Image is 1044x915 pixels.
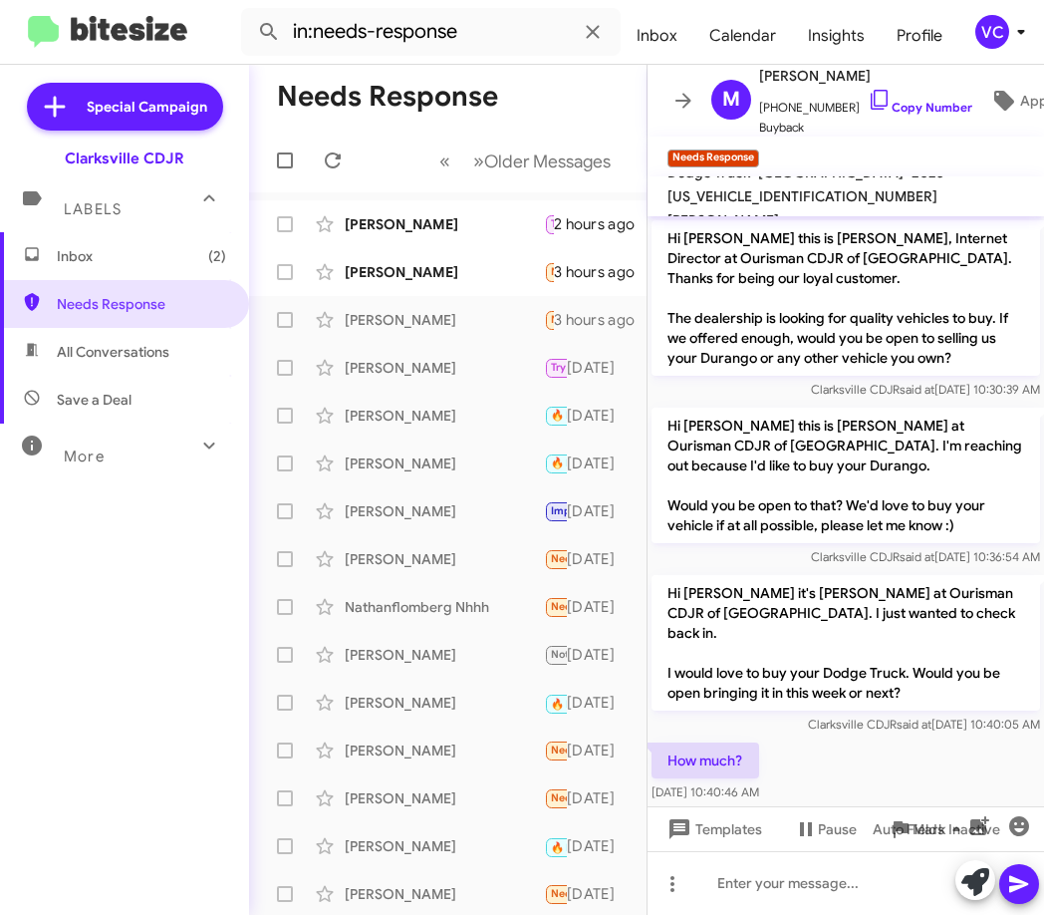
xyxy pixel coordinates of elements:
[277,81,498,113] h1: Needs Response
[544,882,567,905] div: Do you have a velvet red Sumitt in stock?
[551,698,585,711] span: 🔥 Hot
[551,409,585,422] span: 🔥 Hot
[484,151,611,172] span: Older Messages
[567,836,631,856] div: [DATE]
[652,220,1040,376] p: Hi [PERSON_NAME] this is [PERSON_NAME], Internet Director at Ourisman CDJR of [GEOGRAPHIC_DATA]. ...
[551,791,636,804] span: Needs Response
[778,811,873,847] button: Pause
[551,313,636,326] span: Needs Response
[65,149,184,168] div: Clarksville CDJR
[652,784,759,799] span: [DATE] 10:40:46 AM
[900,382,934,397] span: said at
[64,448,105,465] span: More
[554,310,651,330] div: 3 hours ago
[868,100,972,115] a: Copy Number
[873,811,968,847] span: Auto Fields
[57,390,131,410] span: Save a Deal
[567,741,631,761] div: [DATE]
[544,308,554,331] div: How much?
[975,15,1009,49] div: VC
[544,260,554,283] div: I do not want to sell my Pacifica, however I do have a mini I would be interested in seeing how m...
[544,356,567,379] div: I am still shopping. I am short and I am trying to combine my height and vehicle desire. I have a...
[652,575,1040,711] p: Hi [PERSON_NAME] it's [PERSON_NAME] at Ourisman CDJR of [GEOGRAPHIC_DATA]. I just wanted to check...
[811,382,1040,397] span: Clarksville CDJR [DATE] 10:30:39 AM
[345,549,544,569] div: [PERSON_NAME]
[544,739,567,762] div: Which truck was this ?
[554,262,651,282] div: 3 hours ago
[345,406,544,426] div: [PERSON_NAME]
[544,547,567,570] div: No I did not
[345,501,544,521] div: [PERSON_NAME]
[551,361,609,374] span: Try Pausing
[663,811,762,847] span: Templates
[621,7,693,65] a: Inbox
[567,884,631,904] div: [DATE]
[897,717,931,732] span: said at
[652,408,1040,543] p: Hi [PERSON_NAME] this is [PERSON_NAME] at Ourisman CDJR of [GEOGRAPHIC_DATA]. I'm reaching out be...
[551,600,636,613] span: Needs Response
[544,595,567,618] div: Looming for 4Runner pro
[551,887,636,900] span: Needs Response
[427,141,462,181] button: Previous
[551,744,636,757] span: Needs Response
[551,648,628,661] span: Not-Interested
[648,811,778,847] button: Templates
[808,717,1040,732] span: Clarksville CDJR [DATE] 10:40:05 AM
[792,7,881,65] a: Insights
[544,643,567,666] div: Hi [PERSON_NAME], any update on when the check will be ready?
[57,294,226,314] span: Needs Response
[544,786,567,809] div: I would like a quote first
[345,597,544,617] div: Nathanflomberg Nhhh
[345,358,544,378] div: [PERSON_NAME]
[439,149,450,173] span: «
[87,97,207,117] span: Special Campaign
[551,841,585,854] span: 🔥 Hot
[567,788,631,808] div: [DATE]
[567,501,631,521] div: [DATE]
[551,457,585,469] span: 🔥 Hot
[818,811,857,847] span: Pause
[667,187,937,205] span: [US_VEHICLE_IDENTIFICATION_NUMBER]
[551,552,636,565] span: Needs Response
[241,8,621,56] input: Search
[345,310,544,330] div: [PERSON_NAME]
[473,149,484,173] span: »
[544,833,567,858] div: Inbound Call
[567,406,631,426] div: [DATE]
[544,212,554,235] div: Thanks, but I'm not interested. I only have just under 21000 on my garage kept [GEOGRAPHIC_DATA]....
[544,690,567,715] div: WP0AA2A78EL0150503
[544,452,567,474] div: Going to wait to see what Sept deals are
[27,83,223,131] a: Special Campaign
[554,214,651,234] div: 2 hours ago
[345,693,544,713] div: [PERSON_NAME]
[652,743,759,778] p: How much?
[544,499,567,522] div: No - i returned [PERSON_NAME]'s call and asked for the current best offer price - got no response
[958,15,1022,49] button: VC
[567,549,631,569] div: [DATE]
[345,262,544,282] div: [PERSON_NAME]
[567,454,631,473] div: [DATE]
[881,7,958,65] a: Profile
[759,118,972,138] span: Buyback
[345,214,544,234] div: [PERSON_NAME]
[345,645,544,665] div: [PERSON_NAME]
[345,454,544,473] div: [PERSON_NAME]
[461,141,623,181] button: Next
[551,504,603,517] span: Important
[345,884,544,904] div: [PERSON_NAME]
[345,741,544,761] div: [PERSON_NAME]
[551,265,636,278] span: Needs Response
[551,217,609,230] span: Try Pausing
[544,404,567,427] div: I have not maybe sometime in late September
[345,788,544,808] div: [PERSON_NAME]
[428,141,623,181] nav: Page navigation example
[57,342,169,362] span: All Conversations
[811,549,1040,564] span: Clarksville CDJR [DATE] 10:36:54 AM
[759,64,972,88] span: [PERSON_NAME]
[667,150,759,167] small: Needs Response
[759,88,972,118] span: [PHONE_NUMBER]
[693,7,792,65] a: Calendar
